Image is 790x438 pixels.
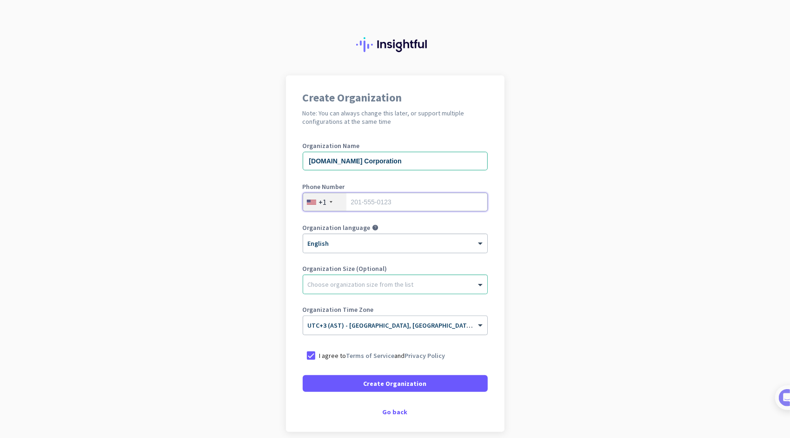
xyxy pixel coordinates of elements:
label: Phone Number [303,183,488,190]
label: Organization Time Zone [303,306,488,313]
label: Organization Name [303,142,488,149]
img: Insightful [356,37,434,52]
input: What is the name of your organization? [303,152,488,170]
i: help [372,224,379,231]
input: 201-555-0123 [303,193,488,211]
div: +1 [319,197,327,207]
p: I agree to and [319,351,445,360]
label: Organization Size (Optional) [303,265,488,272]
label: Organization language [303,224,371,231]
a: Terms of Service [346,351,395,360]
button: Create Organization [303,375,488,392]
a: Privacy Policy [405,351,445,360]
h2: Note: You can always change this later, or support multiple configurations at the same time [303,109,488,126]
h1: Create Organization [303,92,488,103]
span: Create Organization [364,379,427,388]
div: Go back [303,409,488,415]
